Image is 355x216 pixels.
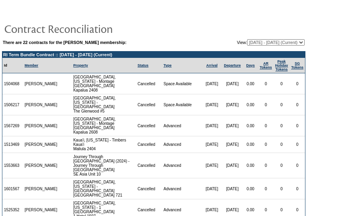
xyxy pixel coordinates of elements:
[162,94,202,115] td: Space Available
[2,153,23,178] td: 1553663
[23,136,59,153] td: [PERSON_NAME]
[198,39,305,46] td: View:
[274,136,290,153] td: 0
[162,153,202,178] td: Advanced
[73,63,88,67] a: Property
[25,63,38,67] a: Member
[72,115,136,136] td: [GEOGRAPHIC_DATA], [US_STATE] - Montage [GEOGRAPHIC_DATA] Kapalua 2608
[72,153,136,178] td: Journey Through [GEOGRAPHIC_DATA] (2024) - Journey Through [GEOGRAPHIC_DATA] SE Asia Unit 10
[222,153,243,178] td: [DATE]
[290,178,305,199] td: 0
[206,63,218,67] a: Arrival
[202,73,222,94] td: [DATE]
[136,153,162,178] td: Cancelled
[275,59,288,71] a: Peak HolidayTokens
[2,136,23,153] td: 1513469
[274,153,290,178] td: 0
[3,40,127,45] b: There are 22 contracts for the [PERSON_NAME] membership:
[290,136,305,153] td: 0
[4,21,163,36] img: pgTtlContractReconciliation.gif
[202,136,222,153] td: [DATE]
[243,178,258,199] td: 0.00
[163,63,171,67] a: Type
[162,178,202,199] td: Advanced
[243,153,258,178] td: 0.00
[258,136,274,153] td: 0
[224,63,241,67] a: Departure
[290,73,305,94] td: 0
[202,115,222,136] td: [DATE]
[222,73,243,94] td: [DATE]
[138,63,149,67] a: Status
[258,178,274,199] td: 0
[274,94,290,115] td: 0
[23,178,59,199] td: [PERSON_NAME]
[23,73,59,94] td: [PERSON_NAME]
[136,178,162,199] td: Cancelled
[274,178,290,199] td: 0
[222,136,243,153] td: [DATE]
[2,73,23,94] td: 1504068
[23,94,59,115] td: [PERSON_NAME]
[290,115,305,136] td: 0
[243,94,258,115] td: 0.00
[290,153,305,178] td: 0
[246,63,255,67] a: Days
[2,115,23,136] td: 1567269
[202,178,222,199] td: [DATE]
[162,73,202,94] td: Space Available
[260,61,272,69] a: ARTokens
[72,94,136,115] td: [GEOGRAPHIC_DATA], [US_STATE] - [GEOGRAPHIC_DATA] The Glenwood #5
[136,115,162,136] td: Cancelled
[162,115,202,136] td: Advanced
[222,94,243,115] td: [DATE]
[2,52,305,58] td: RI Term Bundle Contract :: [DATE] - [DATE] (Current)
[23,115,59,136] td: [PERSON_NAME]
[72,73,136,94] td: [GEOGRAPHIC_DATA], [US_STATE] - Montage [GEOGRAPHIC_DATA] Kapalua 2408
[258,115,274,136] td: 0
[2,178,23,199] td: 1601567
[258,73,274,94] td: 0
[136,73,162,94] td: Cancelled
[274,73,290,94] td: 0
[274,115,290,136] td: 0
[72,178,136,199] td: [GEOGRAPHIC_DATA], [US_STATE] - [GEOGRAPHIC_DATA] [GEOGRAPHIC_DATA] 721
[136,94,162,115] td: Cancelled
[222,178,243,199] td: [DATE]
[162,136,202,153] td: Advanced
[290,94,305,115] td: 0
[291,61,303,69] a: SGTokens
[202,153,222,178] td: [DATE]
[2,94,23,115] td: 1506217
[243,73,258,94] td: 0.00
[136,136,162,153] td: Cancelled
[258,153,274,178] td: 0
[72,136,136,153] td: Kaua'i, [US_STATE] - Timbers Kaua'i Maliula 2404
[23,153,59,178] td: [PERSON_NAME]
[243,115,258,136] td: 0.00
[2,58,23,73] td: Id
[222,115,243,136] td: [DATE]
[258,94,274,115] td: 0
[243,136,258,153] td: 0.00
[202,94,222,115] td: [DATE]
